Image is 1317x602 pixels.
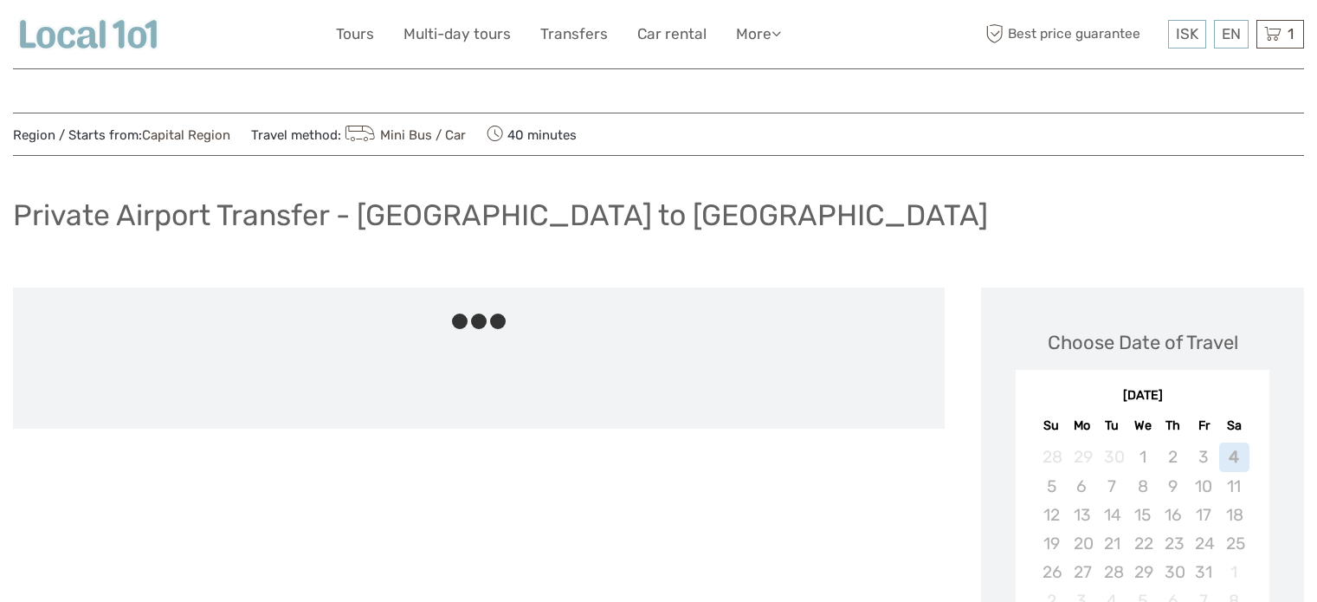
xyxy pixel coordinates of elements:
[1188,501,1218,529] div: Not available Friday, October 17th, 2025
[1036,529,1066,558] div: Not available Sunday, October 19th, 2025
[981,20,1164,49] span: Best price guarantee
[1158,558,1188,586] div: Not available Thursday, October 30th, 2025
[1158,529,1188,558] div: Not available Thursday, October 23rd, 2025
[1188,472,1218,501] div: Not available Friday, October 10th, 2025
[1097,472,1127,501] div: Not available Tuesday, October 7th, 2025
[1188,443,1218,471] div: Not available Friday, October 3rd, 2025
[1097,414,1127,437] div: Tu
[1219,529,1249,558] div: Not available Saturday, October 25th, 2025
[1219,443,1249,471] div: Not available Saturday, October 4th, 2025
[1219,558,1249,586] div: Not available Saturday, November 1st, 2025
[1097,443,1127,471] div: Not available Tuesday, September 30th, 2025
[1127,529,1158,558] div: Not available Wednesday, October 22nd, 2025
[1067,558,1097,586] div: Not available Monday, October 27th, 2025
[1067,443,1097,471] div: Not available Monday, September 29th, 2025
[1158,443,1188,471] div: Not available Thursday, October 2nd, 2025
[1036,414,1066,437] div: Su
[487,122,577,146] span: 40 minutes
[1188,529,1218,558] div: Not available Friday, October 24th, 2025
[1188,558,1218,586] div: Not available Friday, October 31st, 2025
[1016,387,1269,405] div: [DATE]
[13,126,230,145] span: Region / Starts from:
[1214,20,1249,49] div: EN
[1158,472,1188,501] div: Not available Thursday, October 9th, 2025
[1285,25,1296,42] span: 1
[403,22,511,47] a: Multi-day tours
[341,127,466,143] a: Mini Bus / Car
[1097,529,1127,558] div: Not available Tuesday, October 21st, 2025
[13,13,164,55] img: Local 101
[1219,414,1249,437] div: Sa
[1219,472,1249,501] div: Not available Saturday, October 11th, 2025
[1127,472,1158,501] div: Not available Wednesday, October 8th, 2025
[1036,443,1066,471] div: Not available Sunday, September 28th, 2025
[1067,472,1097,501] div: Not available Monday, October 6th, 2025
[1067,501,1097,529] div: Not available Monday, October 13th, 2025
[1176,25,1198,42] span: ISK
[1036,501,1066,529] div: Not available Sunday, October 12th, 2025
[142,127,230,143] a: Capital Region
[1067,414,1097,437] div: Mo
[736,22,781,47] a: More
[540,22,608,47] a: Transfers
[1097,558,1127,586] div: Not available Tuesday, October 28th, 2025
[13,197,988,233] h1: Private Airport Transfer - [GEOGRAPHIC_DATA] to [GEOGRAPHIC_DATA]
[1188,414,1218,437] div: Fr
[251,122,466,146] span: Travel method:
[1219,501,1249,529] div: Not available Saturday, October 18th, 2025
[1127,501,1158,529] div: Not available Wednesday, October 15th, 2025
[1036,472,1066,501] div: Not available Sunday, October 5th, 2025
[1127,558,1158,586] div: Not available Wednesday, October 29th, 2025
[336,22,374,47] a: Tours
[1127,443,1158,471] div: Not available Wednesday, October 1st, 2025
[1067,529,1097,558] div: Not available Monday, October 20th, 2025
[1036,558,1066,586] div: Not available Sunday, October 26th, 2025
[637,22,707,47] a: Car rental
[1097,501,1127,529] div: Not available Tuesday, October 14th, 2025
[1158,501,1188,529] div: Not available Thursday, October 16th, 2025
[1127,414,1158,437] div: We
[1048,329,1238,356] div: Choose Date of Travel
[1158,414,1188,437] div: Th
